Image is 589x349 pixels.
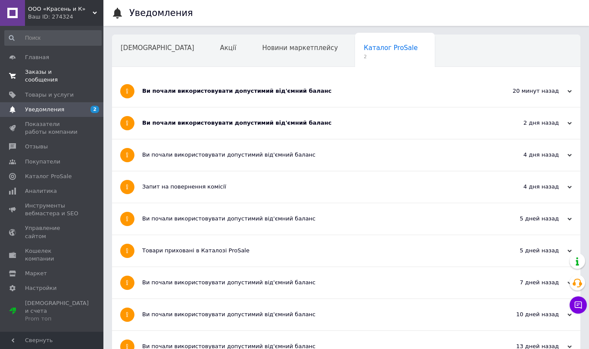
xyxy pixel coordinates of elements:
[262,44,338,52] span: Новини маркетплейсу
[25,270,47,277] span: Маркет
[25,68,80,84] span: Заказы и сообщения
[364,44,418,52] span: Каталог ProSale
[90,106,99,113] span: 2
[142,183,486,191] div: Запит на повернення комісії
[25,158,60,166] span: Покупатели
[25,143,48,151] span: Отзывы
[25,187,57,195] span: Аналитика
[4,30,102,46] input: Поиск
[142,119,486,127] div: Ви почали використовувати допустимий від'ємний баланс
[486,311,572,318] div: 10 дней назад
[142,247,486,255] div: Товари приховані в Каталозі ProSale
[486,119,572,127] div: 2 дня назад
[142,311,486,318] div: Ви почали використовувати допустимий від'ємний баланс
[28,5,93,13] span: ООО «Красень и К»
[486,151,572,159] div: 4 дня назад
[142,279,486,286] div: Ви почали використовувати допустимий від'ємний баланс
[25,106,64,113] span: Уведомления
[25,173,72,180] span: Каталог ProSale
[486,215,572,223] div: 5 дней назад
[486,279,572,286] div: 7 дней назад
[364,53,418,60] span: 2
[486,247,572,255] div: 5 дней назад
[25,299,89,323] span: [DEMOGRAPHIC_DATA] и счета
[142,215,486,223] div: Ви почали використовувати допустимий від'ємний баланс
[25,224,80,240] span: Управление сайтом
[121,44,194,52] span: [DEMOGRAPHIC_DATA]
[486,87,572,95] div: 20 минут назад
[129,8,193,18] h1: Уведомления
[25,91,74,99] span: Товары и услуги
[570,296,587,314] button: Чат с покупателем
[25,120,80,136] span: Показатели работы компании
[25,247,80,263] span: Кошелек компании
[220,44,237,52] span: Акції
[25,284,56,292] span: Настройки
[25,53,49,61] span: Главная
[25,315,89,323] div: Prom топ
[486,183,572,191] div: 4 дня назад
[28,13,103,21] div: Ваш ID: 274324
[25,202,80,217] span: Инструменты вебмастера и SEO
[142,151,486,159] div: Ви почали використовувати допустимий від'ємний баланс
[142,87,486,95] div: Ви почали використовувати допустимий від'ємний баланс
